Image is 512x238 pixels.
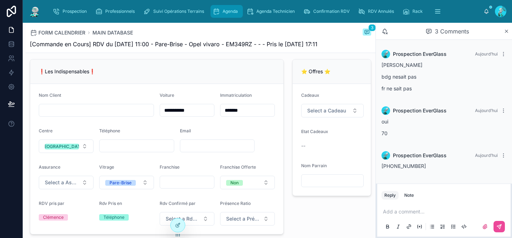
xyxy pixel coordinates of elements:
[301,163,327,168] span: Nom Parrain
[99,164,114,170] span: Vitrage
[368,24,376,31] span: 3
[223,9,238,14] span: Agenda
[220,212,275,226] button: Select Button
[393,152,447,159] span: Prospection EverGlass
[43,214,64,221] div: Clémence
[180,128,191,133] span: Email
[160,164,180,170] span: Franchise
[103,214,124,221] div: Téléphone
[30,40,318,48] span: [Commande en Cours] RDV du [DATE] 11:00 - Pare-Brise - Opel vivaro - EM349RZ - - - Pris le [DATE]...
[313,9,350,14] span: Confirmation RDV
[435,27,469,36] span: 3 Comments
[63,9,87,14] span: Prospection
[382,163,426,169] span: [PHONE_NUMBER]
[244,5,300,18] a: Agenda Technicien
[39,201,64,206] span: RDV pris par
[110,180,132,186] div: Pare-Brise
[301,92,319,98] span: Cadeaux
[45,179,79,186] span: Select a Assurance
[99,176,154,189] button: Select Button
[210,5,243,18] a: Agenda
[256,9,295,14] span: Agenda Technicien
[307,107,346,114] span: Select a Cadeau
[30,29,85,36] a: FORM CALENDRIER
[226,215,260,222] span: Select a Présence Ratio
[382,191,399,200] button: Reply
[166,215,200,222] span: Select a Rdv Confirmé par
[301,129,328,134] span: Etat Cadeaux
[50,5,92,18] a: Prospection
[92,29,133,36] a: MAIN DATABASE
[368,9,394,14] span: RDV Annulés
[400,5,428,18] a: Rack
[93,5,140,18] a: Professionnels
[363,28,371,37] button: 3
[160,92,174,98] span: Voiture
[39,176,94,189] button: Select Button
[475,51,498,57] span: Aujourd’hui
[301,104,364,117] button: Select Button
[301,68,330,74] span: ⭐ Offres ⭐
[301,5,354,18] a: Confirmation RDV
[382,129,506,137] p: 70
[39,128,53,133] span: Centre
[393,107,447,114] span: Prospection EverGlass
[47,4,484,19] div: scrollable content
[475,153,498,158] span: Aujourd’hui
[153,9,204,14] span: Suivi Opérations Terrains
[28,6,41,17] img: App logo
[382,118,506,125] p: oui
[39,144,85,149] div: [GEOGRAPHIC_DATA]
[412,9,423,14] span: Rack
[404,192,414,198] div: Note
[220,92,252,98] span: Immatriculation
[356,5,399,18] a: RDV Annulés
[39,92,61,98] span: Nom Client
[141,5,209,18] a: Suivi Opérations Terrains
[160,201,196,206] span: Rdv Confirmé par
[39,164,60,170] span: Assurance
[382,85,506,92] p: fr ne sait pas
[99,128,120,133] span: Téléphone
[105,9,135,14] span: Professionnels
[382,73,506,80] p: bdg nesait pas
[99,201,122,206] span: Rdv Pris en
[393,51,447,58] span: Prospection EverGlass
[220,164,256,170] span: Franchise Offerte
[160,212,214,226] button: Select Button
[230,180,239,186] div: Non
[38,29,85,36] span: FORM CALENDRIER
[301,142,305,149] span: --
[382,61,506,69] p: [PERSON_NAME]
[401,191,417,200] button: Note
[220,176,275,189] button: Select Button
[220,201,251,206] span: Présence Ratio
[39,68,95,74] span: ❗Les Indispensables❗
[475,108,498,113] span: Aujourd’hui
[39,139,94,153] button: Select Button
